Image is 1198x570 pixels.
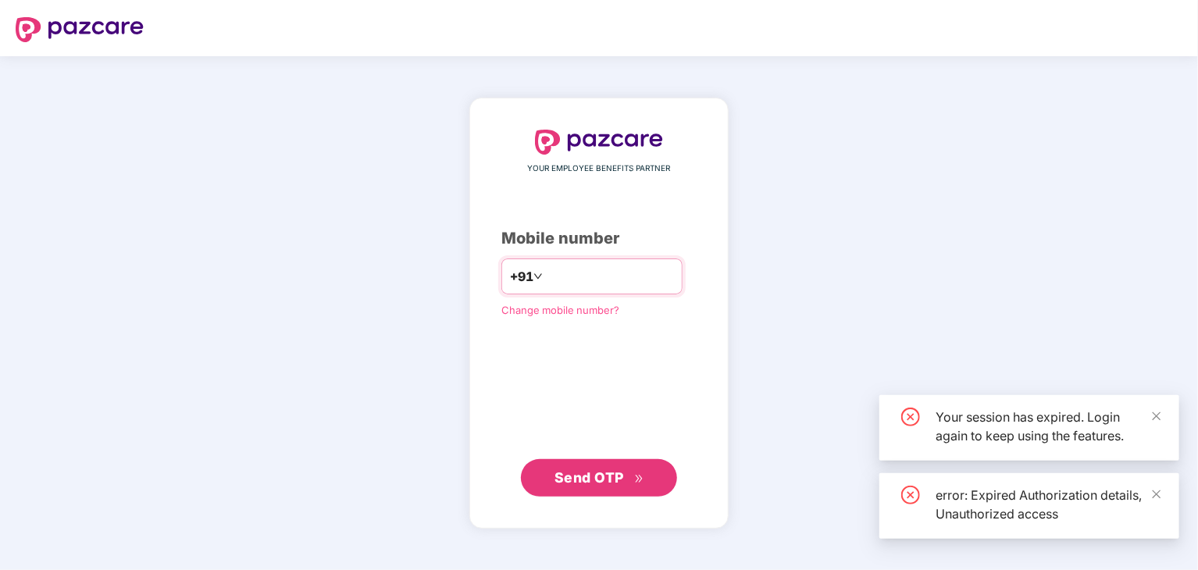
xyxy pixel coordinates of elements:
a: Change mobile number? [501,304,619,316]
span: Send OTP [554,469,624,486]
img: logo [535,130,663,155]
span: close [1151,489,1162,500]
span: +91 [510,267,533,287]
div: error: Expired Authorization details, Unauthorized access [936,486,1161,523]
div: Your session has expired. Login again to keep using the features. [936,408,1161,445]
img: logo [16,17,144,42]
span: close-circle [901,486,920,504]
span: close-circle [901,408,920,426]
span: YOUR EMPLOYEE BENEFITS PARTNER [528,162,671,175]
div: Mobile number [501,226,697,251]
button: Send OTPdouble-right [521,459,677,497]
span: close [1151,411,1162,422]
span: down [533,272,543,281]
span: double-right [634,474,644,484]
